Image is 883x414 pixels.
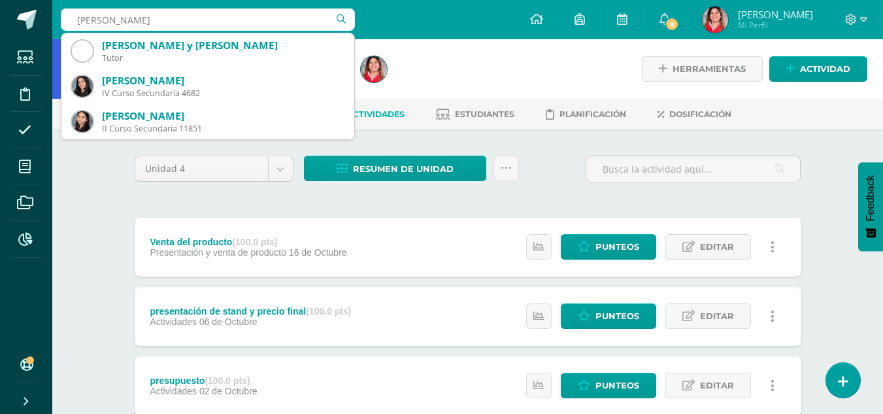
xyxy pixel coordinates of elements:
img: 3154b23d42c3d06972de9bce086acbfd.png [72,111,93,132]
strong: (100.0 pts) [205,375,250,386]
a: Planificación [546,104,626,125]
span: Editar [700,373,734,398]
input: Busca la actividad aquí... [586,156,800,182]
span: Editar [700,235,734,259]
a: Actividad [769,56,867,82]
span: Unidad 4 [145,156,258,181]
a: Dosificación [658,104,731,125]
span: 06 de Octubre [199,317,258,327]
div: Venta del producto [150,237,346,247]
img: 1f42d0250f0c2d94fd93832b9b2e1ee8.png [361,56,387,82]
span: Herramientas [673,57,746,81]
span: 8 [665,17,679,31]
div: presentación de stand y precio final [150,306,351,317]
img: 1f42d0250f0c2d94fd93832b9b2e1ee8.png [702,7,728,33]
a: Punteos [561,373,656,398]
span: 02 de Octubre [199,386,258,396]
div: IV Curso Secundaria 4682 [102,88,344,99]
span: Resumen de unidad [353,157,454,181]
span: Actividades [150,317,197,327]
div: [PERSON_NAME] [102,109,344,123]
span: Punteos [595,373,639,398]
span: Editar [700,304,734,328]
div: Tutor [102,52,344,63]
div: presupuesto [150,375,257,386]
a: Herramientas [642,56,763,82]
div: II Curso Secundaria 11851 [102,123,344,134]
span: Actividades [150,386,197,396]
span: Mi Perfil [738,20,813,31]
img: 57a372fab86239f2430c13d699247429.png [72,76,93,97]
strong: (100.0 pts) [232,237,277,247]
input: Busca un usuario... [61,9,355,31]
a: Estudiantes [436,104,514,125]
div: [PERSON_NAME] [102,74,344,88]
span: Punteos [595,235,639,259]
div: [PERSON_NAME] y [PERSON_NAME] [102,39,344,52]
span: Estudiantes [455,109,514,119]
span: Planificación [559,109,626,119]
a: Punteos [561,234,656,260]
img: ebf5539ffa196609bce98b8d09fff66f.png [72,41,93,61]
span: Dosificación [669,109,731,119]
span: Actividad [800,57,850,81]
span: 16 de Octubre [289,247,347,258]
span: Presentación y venta de producto [150,247,286,258]
span: Punteos [595,304,639,328]
a: Resumen de unidad [304,156,486,181]
span: Actividades [347,109,405,119]
strong: (100.0 pts) [306,306,351,317]
span: [PERSON_NAME] [738,8,813,21]
a: Punteos [561,303,656,329]
a: Actividades [331,104,405,125]
a: Unidad 4 [135,156,293,181]
button: Feedback - Mostrar encuesta [858,162,883,251]
span: Feedback [865,175,876,221]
